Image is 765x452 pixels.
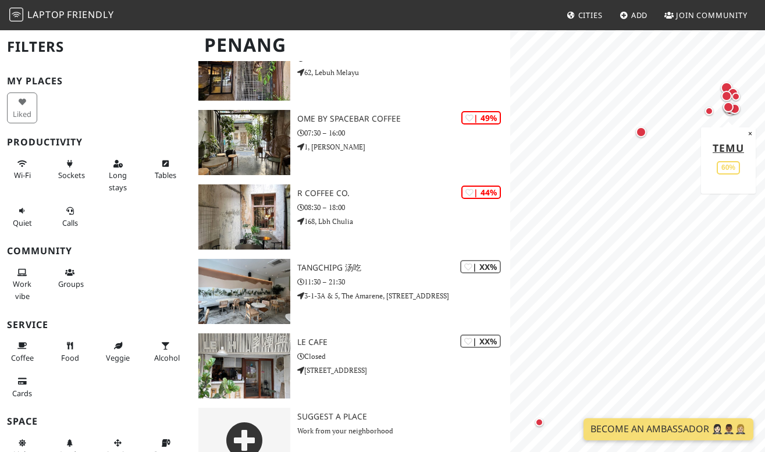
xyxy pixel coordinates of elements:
[7,336,37,367] button: Coffee
[191,110,510,175] a: Ome by Spacebar Coffee | 49% Ome by Spacebar Coffee 07:30 – 16:00 1, [PERSON_NAME]
[562,5,607,26] a: Cities
[7,137,184,148] h3: Productivity
[631,10,648,20] span: Add
[12,388,32,398] span: Credit cards
[13,279,31,301] span: People working
[7,416,184,427] h3: Space
[13,218,32,228] span: Quiet
[297,351,510,362] p: Closed
[191,333,510,398] a: Le Cafe | XX% Le Cafe Closed [STREET_ADDRESS]
[27,8,65,21] span: Laptop
[155,170,176,180] span: Work-friendly tables
[460,334,501,348] div: | XX%
[461,111,501,124] div: | 49%
[191,259,510,324] a: TangChipg 汤吃 | XX% TangChipg 汤吃 11:30 – 21:30 3-1-3A & 5, The Amarene, [STREET_ADDRESS]
[11,353,34,363] span: Coffee
[7,76,184,87] h3: My Places
[102,154,133,197] button: Long stays
[109,170,127,192] span: Long stays
[718,80,735,96] div: Map marker
[7,319,184,330] h3: Service
[198,333,291,398] img: Le Cafe
[55,201,85,232] button: Calls
[532,415,546,429] div: Map marker
[191,184,510,250] a: R COFFEE CO. | 44% R COFFEE CO. 08:30 – 18:00 168, Lbh Chulia
[578,10,603,20] span: Cities
[198,259,291,324] img: TangChipg 汤吃
[717,161,740,175] div: 60%
[461,186,501,199] div: | 44%
[615,5,653,26] a: Add
[297,202,510,213] p: 08:30 – 18:00
[297,290,510,301] p: 3-1-3A & 5, The Amarene, [STREET_ADDRESS]
[7,201,37,232] button: Quiet
[297,337,510,347] h3: Le Cafe
[7,29,184,65] h2: Filters
[7,245,184,257] h3: Community
[723,102,738,118] div: Map marker
[634,124,649,140] div: Map marker
[729,90,743,104] div: Map marker
[14,170,31,180] span: Stable Wi-Fi
[106,353,130,363] span: Veggie
[55,336,85,367] button: Food
[297,188,510,198] h3: R COFFEE CO.
[721,100,736,115] div: Map marker
[198,110,291,175] img: Ome by Spacebar Coffee
[154,353,180,363] span: Alcohol
[7,154,37,185] button: Wi-Fi
[745,127,756,140] button: Close popup
[7,263,37,305] button: Work vibe
[702,104,716,118] div: Map marker
[297,425,510,436] p: Work from your neighborhood
[198,184,291,250] img: R COFFEE CO.
[660,5,752,26] a: Join Community
[58,279,84,289] span: Group tables
[719,88,734,104] div: Map marker
[297,216,510,227] p: 168, Lbh Chulia
[297,127,510,138] p: 07:30 – 16:00
[58,170,85,180] span: Power sockets
[713,141,744,155] a: TEMU
[102,336,133,367] button: Veggie
[9,8,23,22] img: LaptopFriendly
[67,8,113,21] span: Friendly
[725,101,741,116] div: Map marker
[55,263,85,294] button: Groups
[151,154,181,185] button: Tables
[151,336,181,367] button: Alcohol
[195,29,508,61] h1: Penang
[727,101,742,116] div: Map marker
[725,86,741,101] div: Map marker
[721,99,736,115] div: Map marker
[460,260,501,273] div: | XX%
[7,372,37,403] button: Cards
[61,353,79,363] span: Food
[297,365,510,376] p: [STREET_ADDRESS]
[9,5,114,26] a: LaptopFriendly LaptopFriendly
[297,114,510,124] h3: Ome by Spacebar Coffee
[62,218,78,228] span: Video/audio calls
[297,412,510,422] h3: Suggest a Place
[297,263,510,273] h3: TangChipg 汤吃
[676,10,748,20] span: Join Community
[55,154,85,185] button: Sockets
[297,141,510,152] p: 1, [PERSON_NAME]
[297,276,510,287] p: 11:30 – 21:30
